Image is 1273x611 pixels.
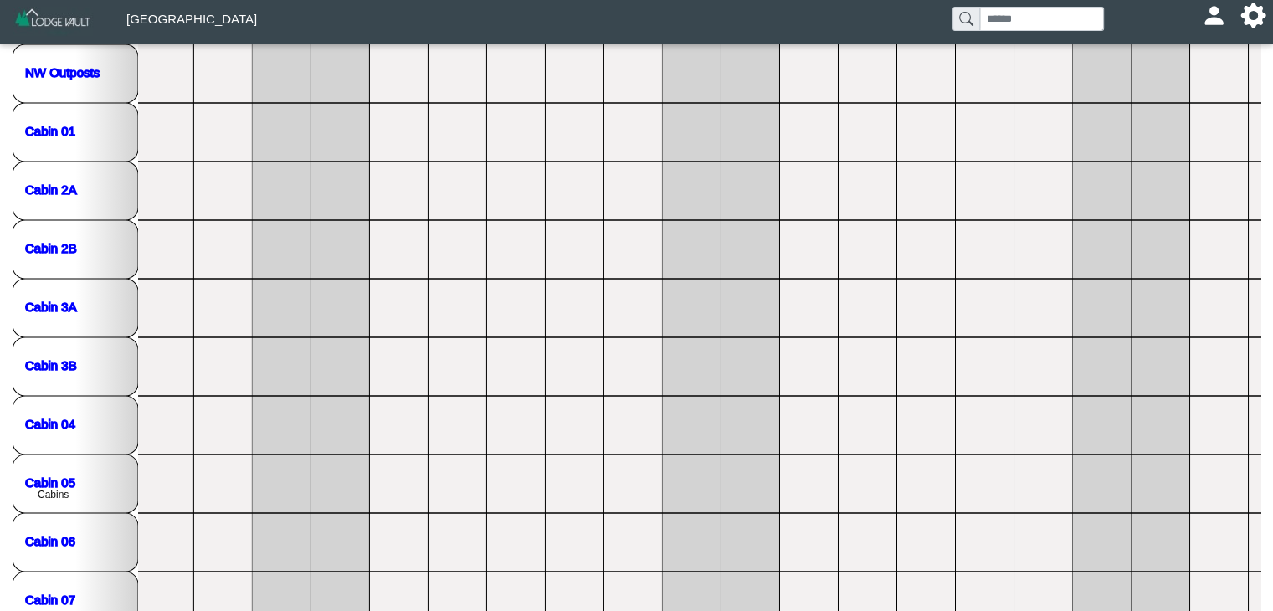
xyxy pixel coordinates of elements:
[25,592,75,606] a: Cabin 07
[25,123,75,137] a: Cabin 01
[13,7,93,36] img: Z
[1208,9,1220,22] svg: person fill
[25,64,100,79] a: NW Outposts
[25,416,75,430] a: Cabin 04
[25,533,75,547] a: Cabin 06
[25,299,77,313] a: Cabin 3A
[1247,9,1260,22] svg: gear fill
[38,489,69,501] text: Cabins
[25,475,75,489] a: Cabin 05
[959,12,973,25] svg: search
[25,182,77,196] a: Cabin 2A
[25,357,77,372] a: Cabin 3B
[25,240,77,254] a: Cabin 2B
